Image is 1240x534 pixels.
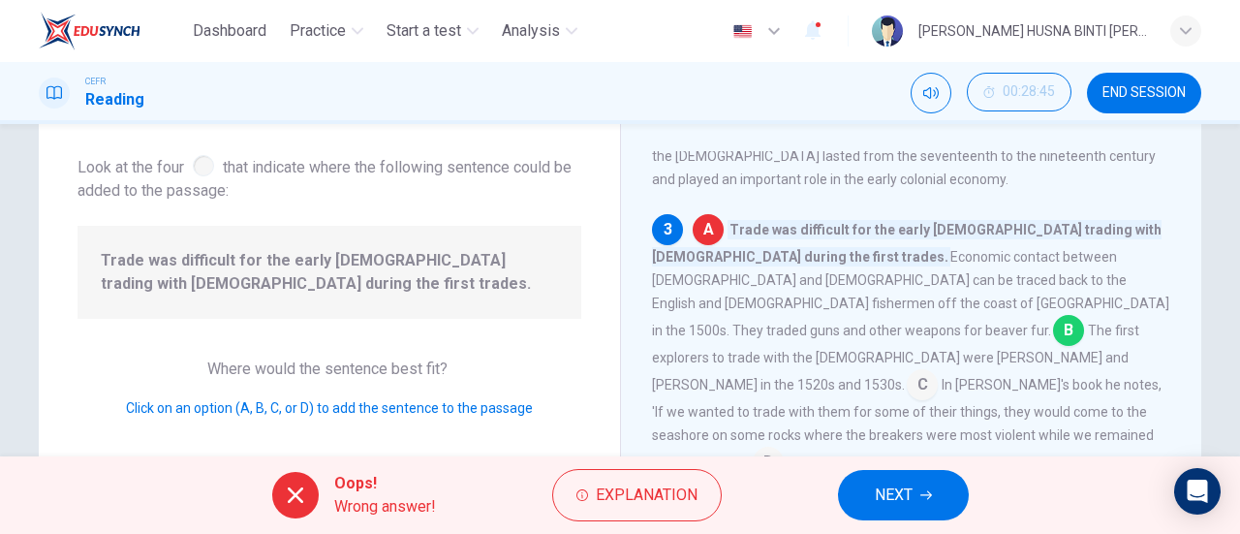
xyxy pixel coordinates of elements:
[101,249,558,296] span: Trade was difficult for the early [DEMOGRAPHIC_DATA] trading with [DEMOGRAPHIC_DATA] during the f...
[39,12,140,50] img: EduSynch logo
[753,447,784,478] span: D
[967,73,1071,113] div: Hide
[334,495,436,518] span: Wrong answer!
[967,73,1071,111] button: 00:28:45
[494,14,585,48] button: Analysis
[596,482,697,509] span: Explanation
[1003,84,1055,100] span: 00:28:45
[1102,85,1186,101] span: END SESSION
[1174,468,1221,515] div: Open Intercom Messenger
[379,14,486,48] button: Start a test
[652,323,1139,393] span: The first explorers to trade with the [DEMOGRAPHIC_DATA] were [PERSON_NAME] and [PERSON_NAME] in ...
[652,214,683,245] div: 3
[193,19,266,43] span: Dashboard
[282,14,371,48] button: Practice
[1053,315,1084,346] span: B
[911,73,951,113] div: Mute
[387,19,461,43] span: Start a test
[126,400,533,416] span: Click on an option (A, B, C, or D) to add the sentence to the passage
[1087,73,1201,113] button: END SESSION
[838,470,969,520] button: NEXT
[918,19,1147,43] div: [PERSON_NAME] HUSNA BINTI [PERSON_NAME]
[652,220,1162,267] span: Trade was difficult for the early [DEMOGRAPHIC_DATA] trading with [DEMOGRAPHIC_DATA] during the f...
[207,360,451,378] span: Where would the sentence best fit?
[693,214,724,245] span: A
[290,19,346,43] span: Practice
[907,369,938,400] span: C
[875,482,913,509] span: NEXT
[77,151,581,203] span: Look at the four that indicate where the following sentence could be added to the passage:
[552,469,722,521] button: Explanation
[85,75,106,88] span: CEFR
[334,472,436,495] span: Oops!
[872,16,903,47] img: Profile picture
[185,14,274,48] button: Dashboard
[730,24,755,39] img: en
[39,12,185,50] a: EduSynch logo
[85,88,144,111] h1: Reading
[502,19,560,43] span: Analysis
[652,455,1108,497] span: and they sent us what they wanted to give on a rope, continually shouting to us not to approach t...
